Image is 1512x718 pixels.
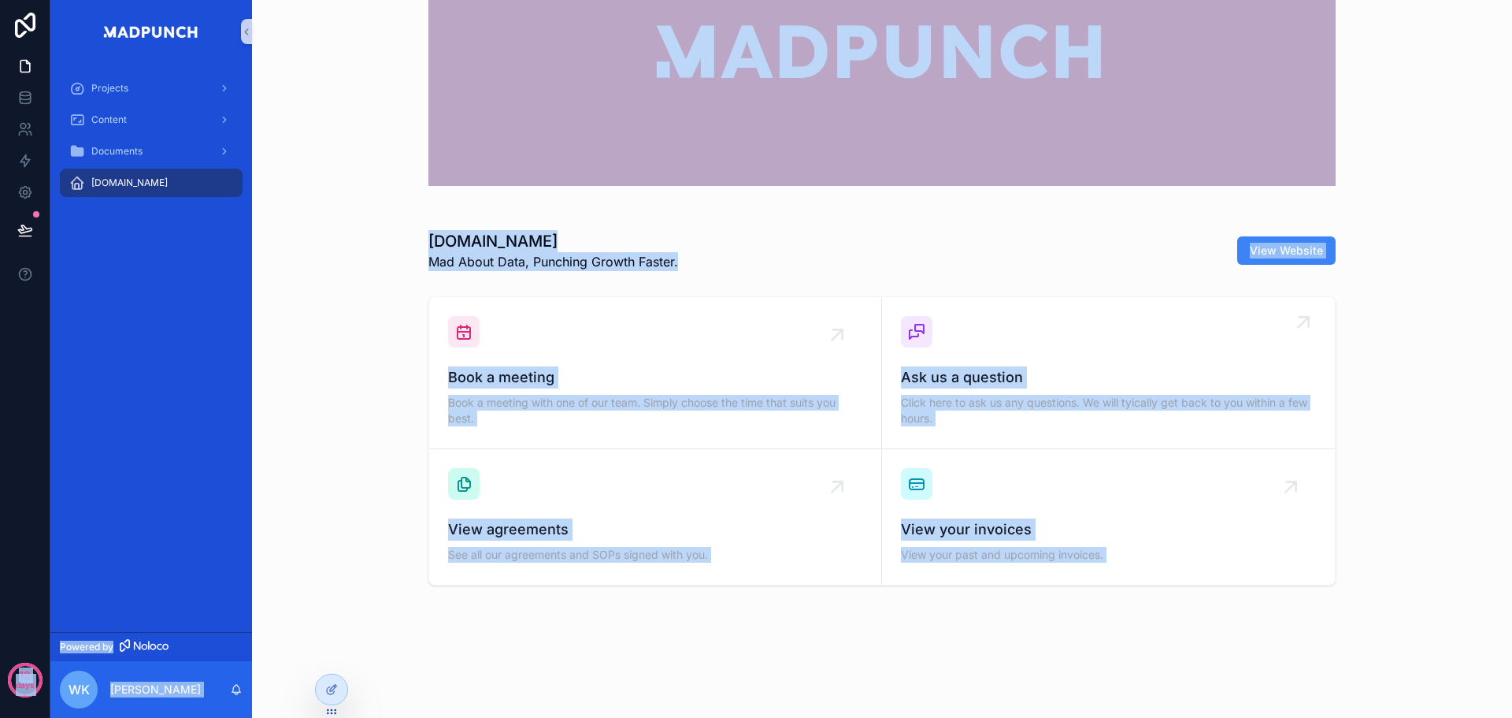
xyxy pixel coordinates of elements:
span: Ask us a question [901,366,1316,389]
a: Ask us a questionClick here to ask us any questions. We will tyically get back to you within a fe... [882,297,1335,449]
span: Content [91,113,127,126]
p: 12 [19,668,31,683]
div: scrollable content [50,63,252,218]
span: WK [69,680,90,699]
a: Powered by [50,632,252,661]
span: View agreements [448,519,862,541]
a: Content [60,106,243,134]
span: Click here to ask us any questions. We will tyically get back to you within a few hours. [901,395,1316,426]
span: Powered by [60,641,113,653]
a: View agreementsSee all our agreements and SOPs signed with you. [429,449,882,585]
span: View your invoices [901,519,1316,541]
span: Book a meeting [448,366,862,389]
span: View your past and upcoming invoices. [901,547,1316,563]
a: Documents [60,137,243,166]
span: [DOMAIN_NAME] [91,177,168,189]
span: Book a meeting with one of our team. Simply choose the time that suits you best. [448,395,862,426]
a: [DOMAIN_NAME] [60,169,243,197]
button: View Website [1237,236,1336,265]
a: Book a meetingBook a meeting with one of our team. Simply choose the time that suits you best. [429,297,882,449]
p: [PERSON_NAME] [110,682,201,698]
span: Mad About Data, Punching Growth Faster. [428,252,678,271]
span: See all our agreements and SOPs signed with you. [448,547,862,563]
span: Documents [91,145,143,158]
a: Projects [60,74,243,102]
span: View Website [1250,243,1323,259]
a: View your invoicesView your past and upcoming invoices. [882,449,1335,585]
span: Projects [91,82,128,95]
img: App logo [103,19,200,44]
p: days [16,674,35,696]
h1: [DOMAIN_NAME] [428,230,678,252]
